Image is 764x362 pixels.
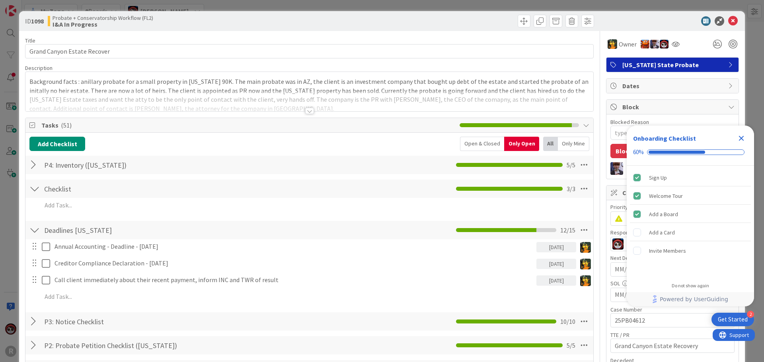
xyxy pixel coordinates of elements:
span: Support [17,1,36,11]
div: Footer [627,292,754,306]
div: Open Get Started checklist, remaining modules: 2 [711,313,754,326]
div: Get Started [718,316,748,323]
div: Sign Up [649,173,667,182]
div: All [543,137,558,151]
div: Do not show again [672,283,709,289]
div: Only Open [504,137,539,151]
div: [DATE] [536,242,576,252]
div: Add a Board [649,209,678,219]
div: Add a Card is incomplete. [630,224,751,241]
div: Sign Up is complete. [630,169,751,186]
input: Add Checklist... [41,223,220,237]
label: TTE / PR [610,331,630,339]
div: 2 [747,311,754,318]
div: Welcome Tour is complete. [630,187,751,205]
div: Close Checklist [735,132,748,145]
p: Annual Accounting - Deadline - [DATE] [55,242,533,251]
span: [US_STATE] State Probate [622,60,724,70]
img: MR [580,259,591,269]
span: 12 / 15 [560,225,575,235]
div: Next Deadline [610,255,735,261]
span: Dates [622,81,724,91]
input: Add Checklist... [41,182,220,196]
div: Welcome Tour [649,191,683,201]
img: JS [612,238,624,250]
div: Invite Members [649,246,686,256]
span: ( 51 ) [61,121,72,129]
img: JS [660,40,668,48]
button: Add Checklist [29,137,85,151]
input: MM/DD/YYYY [615,288,730,302]
span: Description [25,64,53,72]
span: 10 / 10 [560,317,575,326]
div: Open & Closed [460,137,504,151]
a: Powered by UserGuiding [631,292,750,306]
div: 60% [633,149,644,156]
div: Checklist Container [627,126,754,306]
div: [DATE] [536,259,576,269]
span: 5 / 5 [567,160,575,170]
div: Invite Members is incomplete. [630,242,751,259]
label: Title [25,37,35,44]
input: Add Checklist... [41,314,220,329]
span: ID [25,16,44,26]
div: Only Mine [558,137,589,151]
label: Blocked Reason [610,118,649,126]
input: Add Checklist... [41,158,220,172]
span: Tasks [41,120,456,130]
input: type card name here... [25,44,594,58]
span: Custom Fields [622,188,724,197]
span: 5 / 5 [567,341,575,350]
div: SOL [610,281,735,286]
div: Add a Card [649,228,675,237]
span: Owner [619,39,637,49]
img: KA [641,40,649,48]
div: Responsible Paralegal [610,230,735,235]
span: Block [622,102,724,112]
b: I&A In Progress [53,21,153,27]
p: Call client immediately about their recent payment, inform INC and TWR of result [55,275,533,285]
img: MR [580,242,591,253]
div: Add a Board is complete. [630,205,751,223]
p: Creditor Compliance Declaration - [DATE] [55,259,533,268]
p: Background facts : anillary probate for a small property in [US_STATE] 90K. The main probate was ... [29,77,589,113]
span: Probate + Conservatorship Workflow (FL2) [53,15,153,21]
div: [DATE] [536,275,576,286]
img: ML [650,40,659,48]
input: Add Checklist... [41,338,220,352]
img: MR [608,39,617,49]
span: Powered by UserGuiding [660,294,728,304]
button: Block [610,144,637,158]
label: Case Number [610,306,642,313]
span: 3 / 3 [567,184,575,194]
div: Checklist progress: 60% [633,149,748,156]
input: MM/DD/YYYY [615,263,730,276]
div: Checklist items [627,166,754,277]
b: 1098 [31,17,44,25]
img: MR [580,275,591,286]
div: Priority [610,204,735,210]
div: Onboarding Checklist [633,134,696,143]
img: ML [610,162,623,175]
